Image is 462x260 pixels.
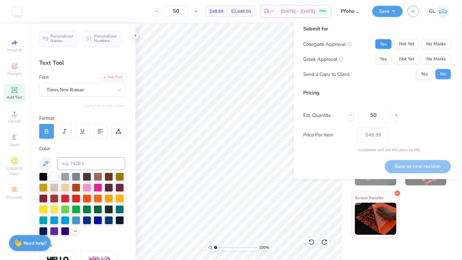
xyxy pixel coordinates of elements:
[303,40,352,48] div: Collegiate Approval
[7,47,22,53] span: Image AI
[8,118,21,124] span: Upload
[422,39,451,49] button: No Marks
[372,6,403,17] button: Save
[422,54,451,64] button: No Marks
[435,69,451,79] button: No
[39,74,49,81] label: Font
[303,25,451,33] div: Submit for
[394,54,419,64] button: Not Yet
[39,242,125,249] div: Styles
[23,240,47,246] strong: Need help?
[358,108,389,123] input: – –
[416,69,433,79] button: Yes
[259,245,269,250] span: 100 %
[437,5,449,18] img: Grace Lang
[100,74,125,81] div: Add Font
[39,145,125,152] div: Color
[7,95,22,100] span: Add Text
[39,59,125,67] div: Text Tool
[375,39,392,49] button: Yes
[57,157,125,170] input: e.g. 7428 c
[319,9,326,13] span: FREE
[355,203,396,235] img: Screen Transfer
[429,5,449,18] a: GL
[303,89,451,97] div: Pricing
[429,8,435,15] span: GL
[50,34,73,43] span: Personalized Names
[39,115,126,122] div: Format
[303,55,343,63] div: Greek Approval
[231,8,251,15] span: $2,449.50
[336,5,367,18] input: Untitled Design
[85,103,125,108] button: Switch to Greek Letters
[7,71,21,76] span: Designs
[281,8,315,15] span: [DATE] - [DATE]
[210,8,223,15] span: $48.99
[164,5,189,17] input: – –
[7,195,22,200] span: Decorate
[3,166,26,176] span: Clipart & logos
[375,54,392,64] button: Yes
[303,131,353,138] label: Price Per Item
[94,34,117,43] span: Personalized Numbers
[303,111,341,119] label: Est. Quantity
[303,147,451,153] div: Customers will see this price on HQ.
[355,194,384,201] span: Screen Transfer
[10,142,20,147] span: Greek
[394,39,419,49] button: Not Yet
[303,70,350,78] div: Send a Copy to Client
